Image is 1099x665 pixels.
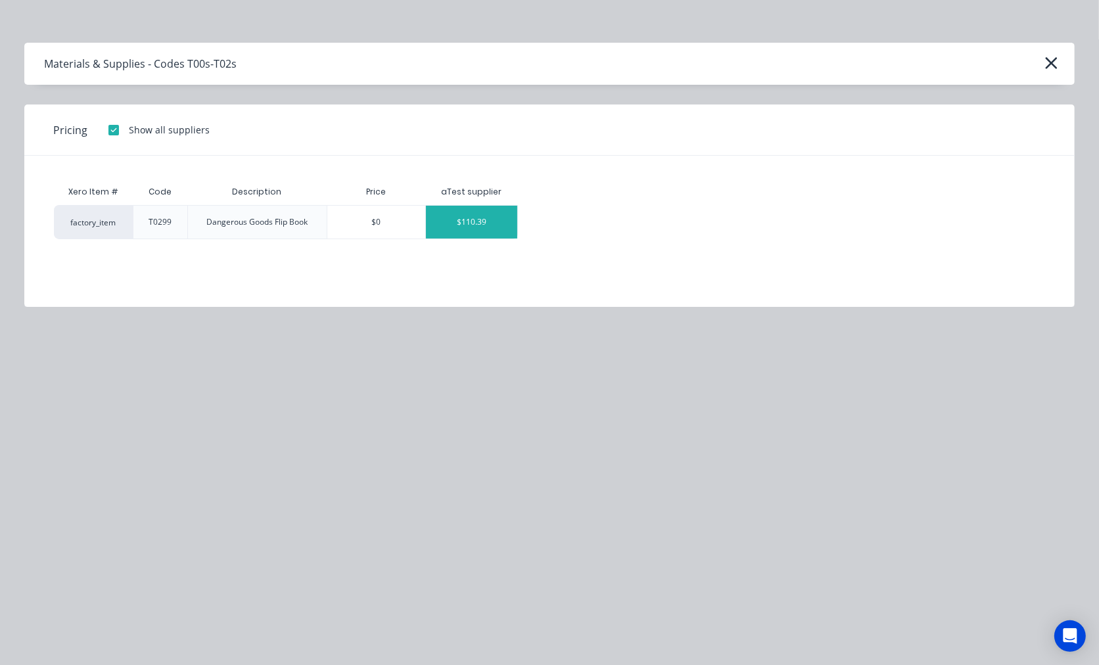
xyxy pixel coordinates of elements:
div: Description [222,175,292,208]
div: $110.39 [426,206,517,239]
div: Dangerous Goods Flip Book [206,216,308,228]
div: T0299 [149,216,172,228]
div: Xero Item # [54,179,133,205]
div: Price [327,179,425,205]
div: Show all suppliers [129,123,210,137]
div: Code [138,175,182,208]
div: factory_item [54,205,133,239]
div: Open Intercom Messenger [1054,620,1086,652]
div: $0 [327,206,425,239]
div: aTest supplier [442,186,502,198]
div: Materials & Supplies - Codes T00s-T02s [44,56,237,72]
span: Pricing [53,122,87,138]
